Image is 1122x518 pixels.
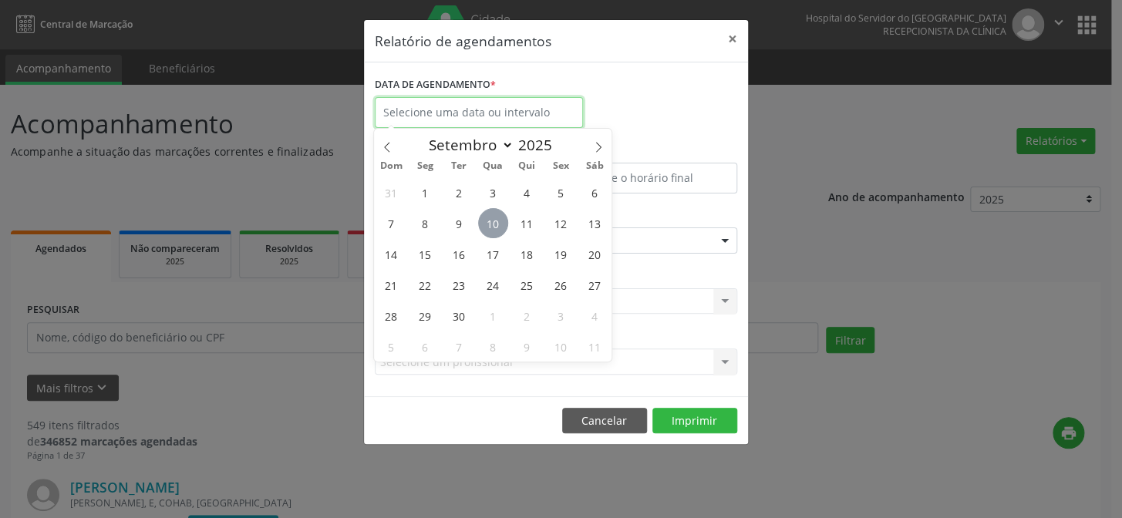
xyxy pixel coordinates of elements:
button: Close [717,20,748,58]
span: Outubro 11, 2025 [579,331,609,362]
span: Outubro 2, 2025 [512,301,542,331]
span: Setembro 21, 2025 [376,270,406,300]
span: Setembro 13, 2025 [579,208,609,238]
input: Selecione o horário final [560,163,737,193]
label: DATA DE AGENDAMENTO [375,73,496,97]
span: Setembro 6, 2025 [579,177,609,207]
span: Setembro 20, 2025 [579,239,609,269]
span: Agosto 31, 2025 [376,177,406,207]
h5: Relatório de agendamentos [375,31,551,51]
input: Selecione uma data ou intervalo [375,97,583,128]
button: Cancelar [562,408,647,434]
span: Setembro 18, 2025 [512,239,542,269]
span: Outubro 7, 2025 [444,331,474,362]
span: Sáb [578,161,612,171]
span: Outubro 4, 2025 [579,301,609,331]
span: Setembro 7, 2025 [376,208,406,238]
span: Setembro 8, 2025 [410,208,440,238]
span: Setembro 23, 2025 [444,270,474,300]
span: Setembro 27, 2025 [579,270,609,300]
span: Qua [476,161,510,171]
span: Outubro 3, 2025 [545,301,575,331]
span: Outubro 9, 2025 [512,331,542,362]
select: Month [421,134,514,156]
span: Setembro 4, 2025 [512,177,542,207]
span: Setembro 22, 2025 [410,270,440,300]
span: Outubro 5, 2025 [376,331,406,362]
span: Setembro 3, 2025 [478,177,508,207]
span: Setembro 11, 2025 [512,208,542,238]
span: Outubro 6, 2025 [410,331,440,362]
span: Setembro 9, 2025 [444,208,474,238]
span: Qui [510,161,544,171]
span: Setembro 1, 2025 [410,177,440,207]
span: Setembro 30, 2025 [444,301,474,331]
span: Outubro 1, 2025 [478,301,508,331]
span: Setembro 28, 2025 [376,301,406,331]
label: ATÉ [560,139,737,163]
input: Year [514,135,564,155]
span: Setembro 12, 2025 [545,208,575,238]
span: Outubro 10, 2025 [545,331,575,362]
span: Setembro 25, 2025 [512,270,542,300]
span: Ter [442,161,476,171]
span: Setembro 5, 2025 [545,177,575,207]
span: Setembro 19, 2025 [545,239,575,269]
span: Setembro 15, 2025 [410,239,440,269]
span: Seg [408,161,442,171]
button: Imprimir [652,408,737,434]
span: Dom [374,161,408,171]
span: Setembro 2, 2025 [444,177,474,207]
span: Setembro 14, 2025 [376,239,406,269]
span: Setembro 16, 2025 [444,239,474,269]
span: Setembro 24, 2025 [478,270,508,300]
span: Setembro 10, 2025 [478,208,508,238]
span: Setembro 17, 2025 [478,239,508,269]
span: Setembro 26, 2025 [545,270,575,300]
span: Outubro 8, 2025 [478,331,508,362]
span: Setembro 29, 2025 [410,301,440,331]
span: Sex [544,161,578,171]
